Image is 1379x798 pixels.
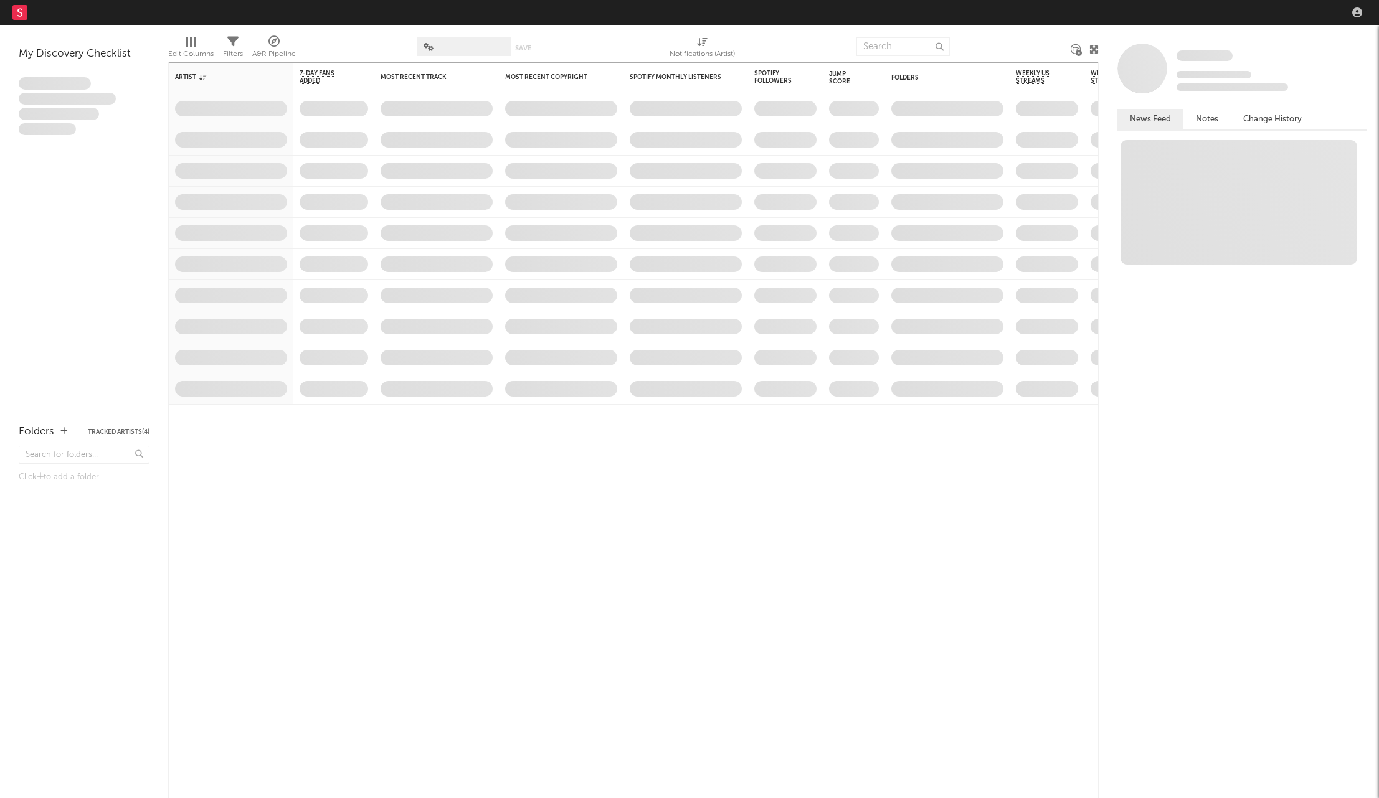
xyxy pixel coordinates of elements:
[1117,109,1183,129] button: News Feed
[19,93,116,105] span: Integer aliquet in purus et
[856,37,950,56] input: Search...
[670,31,735,67] div: Notifications (Artist)
[300,70,349,85] span: 7-Day Fans Added
[670,47,735,62] div: Notifications (Artist)
[223,31,243,67] div: Filters
[1177,71,1251,78] span: Tracking Since: [DATE]
[88,429,149,435] button: Tracked Artists(4)
[252,47,296,62] div: A&R Pipeline
[19,47,149,62] div: My Discovery Checklist
[252,31,296,67] div: A&R Pipeline
[1177,50,1233,61] span: Some Artist
[168,47,214,62] div: Edit Columns
[19,108,99,120] span: Praesent ac interdum
[19,77,91,90] span: Lorem ipsum dolor
[1016,70,1059,85] span: Weekly US Streams
[1177,50,1233,62] a: Some Artist
[630,73,723,81] div: Spotify Monthly Listeners
[754,70,798,85] div: Spotify Followers
[505,73,599,81] div: Most Recent Copyright
[19,446,149,464] input: Search for folders...
[515,45,531,52] button: Save
[19,470,149,485] div: Click to add a folder.
[829,70,860,85] div: Jump Score
[1231,109,1314,129] button: Change History
[19,123,76,136] span: Aliquam viverra
[19,425,54,439] div: Folders
[1177,83,1288,91] span: 0 fans last week
[381,73,474,81] div: Most Recent Track
[223,47,243,62] div: Filters
[175,73,268,81] div: Artist
[168,31,214,67] div: Edit Columns
[1091,70,1137,85] span: Weekly UK Streams
[1183,109,1231,129] button: Notes
[891,74,985,82] div: Folders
